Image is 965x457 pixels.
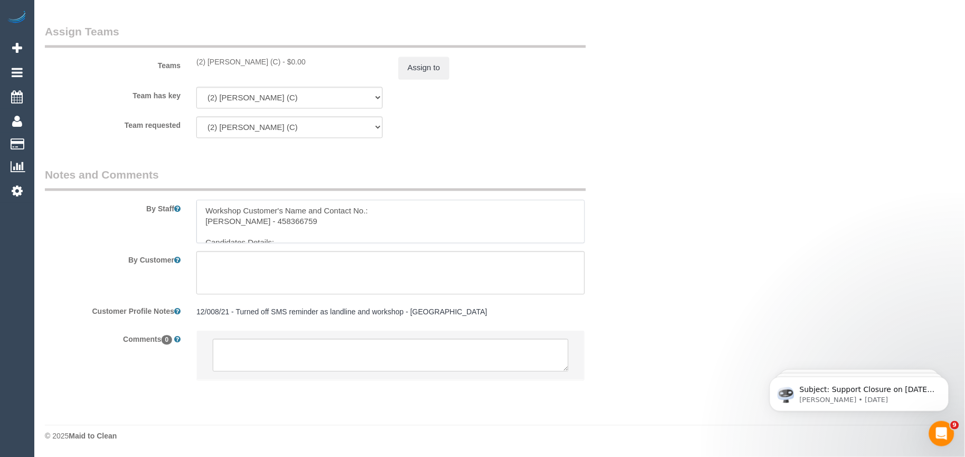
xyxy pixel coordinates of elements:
[37,251,188,266] label: By Customer
[37,57,188,71] label: Teams
[37,87,188,101] label: Team has key
[37,331,188,345] label: Comments
[951,421,959,430] span: 9
[6,11,27,25] img: Automaid Logo
[69,432,117,441] strong: Maid to Clean
[45,167,586,191] legend: Notes and Comments
[754,355,965,428] iframe: Intercom notifications message
[37,200,188,214] label: By Staff
[37,117,188,131] label: Team requested
[196,307,585,318] pre: 12/008/21 - Turned off SMS reminder as landline and workshop - [GEOGRAPHIC_DATA]
[196,57,383,68] div: 0 hours x $0.00/hour
[162,335,173,345] span: 0
[45,431,954,442] div: © 2025
[37,303,188,317] label: Customer Profile Notes
[399,57,449,79] button: Assign to
[929,421,954,446] iframe: Intercom live chat
[45,24,586,48] legend: Assign Teams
